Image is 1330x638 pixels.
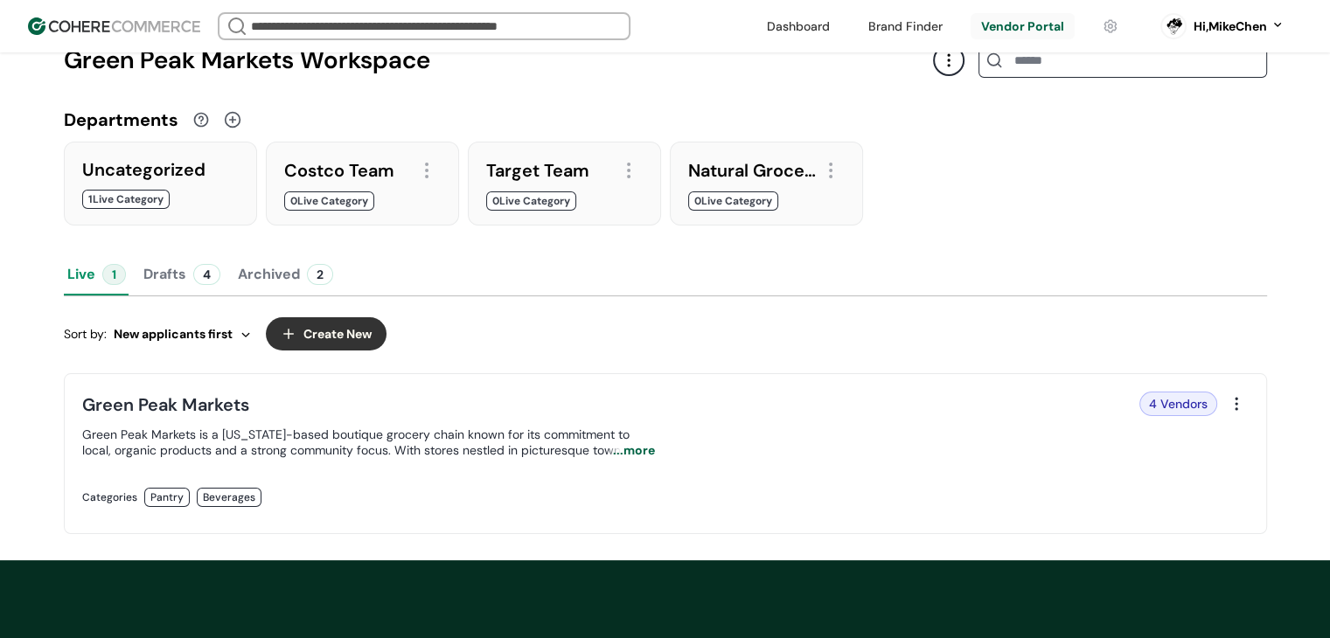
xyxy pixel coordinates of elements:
[82,426,655,458] div: Green Peak Markets is a [US_STATE]-based boutique grocery chain known for its commitment to local...
[234,253,337,295] button: Archived
[307,264,333,285] div: 2
[1194,17,1285,36] button: Hi,MikeChen
[140,253,224,295] button: Drafts
[64,253,129,295] button: Live
[28,17,200,35] img: Cohere Logo
[1160,13,1187,39] svg: 0 percent
[64,42,933,79] div: Green Peak Markets Workspace
[1139,392,1217,416] div: 4 Vendors
[266,317,386,350] button: Create New
[193,264,220,285] div: 4
[64,325,252,343] div: Sort by:
[102,264,126,285] div: 1
[1194,17,1267,36] div: Hi, MikeChen
[114,325,233,343] span: New applicants first
[606,441,655,460] div: ...more
[64,107,178,133] div: Departments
